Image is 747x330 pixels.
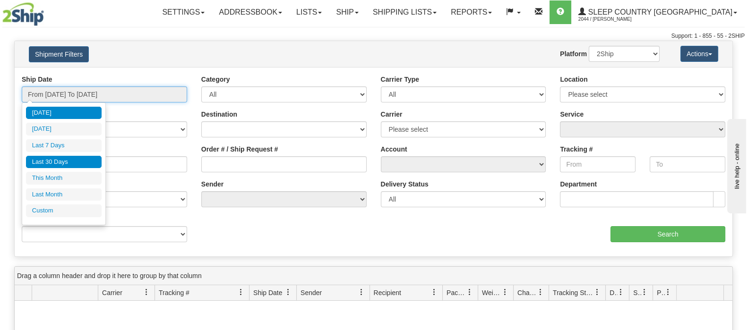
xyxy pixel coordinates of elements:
li: Last Month [26,188,102,201]
span: 2044 / [PERSON_NAME] [578,15,649,24]
label: Location [560,75,587,84]
label: Service [560,110,584,119]
div: Support: 1 - 855 - 55 - 2SHIP [2,32,745,40]
li: Custom [26,204,102,217]
a: Charge filter column settings [532,284,549,300]
a: Packages filter column settings [462,284,478,300]
a: Recipient filter column settings [426,284,442,300]
li: Last 30 Days [26,156,102,169]
a: Lists [289,0,329,24]
input: To [650,156,725,172]
a: Weight filter column settings [497,284,513,300]
span: Weight [482,288,502,297]
label: Tracking # [560,144,592,154]
a: Delivery Status filter column settings [613,284,629,300]
label: Platform [560,49,587,59]
a: Ship Date filter column settings [280,284,296,300]
a: Sleep Country [GEOGRAPHIC_DATA] 2044 / [PERSON_NAME] [571,0,744,24]
span: Ship Date [253,288,282,297]
span: Packages [446,288,466,297]
li: [DATE] [26,107,102,119]
label: Sender [201,179,223,189]
img: logo2044.jpg [2,2,44,26]
a: Carrier filter column settings [138,284,155,300]
a: Settings [155,0,212,24]
a: Ship [329,0,365,24]
a: Pickup Status filter column settings [660,284,676,300]
label: Category [201,75,230,84]
span: Tracking # [159,288,189,297]
button: Shipment Filters [29,46,89,62]
span: Charge [517,288,537,297]
a: Sender filter column settings [353,284,369,300]
a: Tracking Status filter column settings [589,284,605,300]
span: Carrier [102,288,122,297]
span: Pickup Status [657,288,665,297]
span: Shipment Issues [633,288,641,297]
span: Delivery Status [610,288,618,297]
label: Delivery Status [381,179,429,189]
a: Reports [444,0,499,24]
label: Carrier [381,110,403,119]
span: Tracking Status [553,288,594,297]
div: grid grouping header [15,267,732,285]
span: Sender [301,288,322,297]
span: Recipient [374,288,401,297]
input: From [560,156,635,172]
button: Actions [680,46,718,62]
div: live help - online [7,8,87,15]
label: Department [560,179,597,189]
label: Ship Date [22,75,52,84]
a: Addressbook [212,0,289,24]
a: Shipment Issues filter column settings [636,284,653,300]
span: Sleep Country [GEOGRAPHIC_DATA] [586,8,732,16]
input: Search [610,226,725,242]
label: Order # / Ship Request # [201,144,278,154]
li: This Month [26,172,102,185]
label: Carrier Type [381,75,419,84]
li: [DATE] [26,123,102,135]
label: Account [381,144,407,154]
iframe: chat widget [725,117,746,213]
a: Shipping lists [366,0,444,24]
label: Destination [201,110,237,119]
li: Last 7 Days [26,139,102,152]
a: Tracking # filter column settings [233,284,249,300]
